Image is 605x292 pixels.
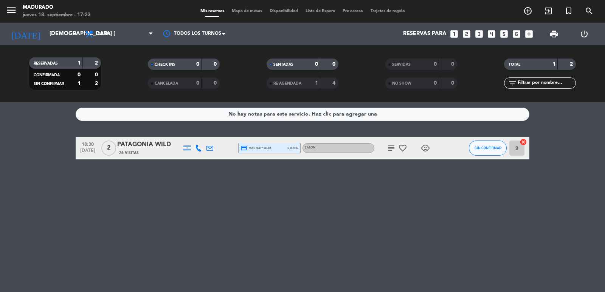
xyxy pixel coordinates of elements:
span: Pre-acceso [339,9,367,13]
strong: 2 [95,81,99,86]
i: exit_to_app [544,6,553,15]
strong: 0 [332,62,337,67]
div: jueves 18. septiembre - 17:23 [23,11,91,19]
strong: 0 [196,80,199,86]
i: child_care [421,144,430,153]
span: NO SHOW [392,82,411,85]
i: looks_6 [512,29,521,39]
span: CHECK INS [155,63,175,66]
strong: 0 [196,62,199,67]
strong: 0 [451,62,456,67]
i: credit_card [240,145,247,151]
strong: 0 [95,72,99,77]
span: 26 Visitas [119,150,139,156]
i: subject [387,144,396,153]
i: add_circle_outline [523,6,532,15]
i: power_settings_new [580,29,589,39]
i: looks_3 [474,29,484,39]
i: cancel [520,138,527,146]
span: Reservas para [403,31,447,37]
span: print [549,29,558,39]
strong: 0 [434,80,437,86]
strong: 1 [78,60,81,66]
strong: 0 [434,62,437,67]
span: CONFIRMADA [34,73,60,77]
span: Mapa de mesas [228,9,266,13]
span: master * 8438 [240,145,271,151]
strong: 0 [214,80,218,86]
strong: 1 [552,62,555,67]
span: SALON [305,146,316,149]
i: favorite_border [398,144,407,153]
span: Lista de Espera [302,9,339,13]
strong: 0 [315,62,318,67]
strong: 1 [78,81,81,86]
span: CANCELADA [155,82,178,85]
i: looks_one [449,29,459,39]
i: looks_two [462,29,472,39]
span: stripe [287,145,298,150]
div: Madurado [23,4,91,11]
span: TOTAL [509,63,520,66]
strong: 0 [78,72,81,77]
div: PATAGONIA WILD [117,140,181,150]
span: RESERVADAS [34,62,58,65]
span: Tarjetas de regalo [367,9,409,13]
span: 18:30 [78,139,97,148]
input: Filtrar por nombre... [517,79,576,87]
i: arrow_drop_down [70,29,79,39]
div: LOG OUT [569,23,599,45]
i: [DATE] [6,26,46,42]
i: turned_in_not [564,6,573,15]
strong: 2 [95,60,99,66]
span: SIN CONFIRMAR [475,146,501,150]
span: [DATE] [78,148,97,157]
span: SERVIDAS [392,63,411,66]
button: SIN CONFIRMAR [469,141,507,156]
strong: 1 [315,80,318,86]
span: Mis reservas [197,9,228,13]
i: looks_4 [487,29,496,39]
span: SIN CONFIRMAR [34,82,64,86]
span: Disponibilidad [266,9,302,13]
strong: 0 [451,80,456,86]
strong: 2 [570,62,574,67]
div: No hay notas para este servicio. Haz clic para agregar una [228,110,377,119]
i: search [585,6,594,15]
button: menu [6,5,17,19]
i: filter_list [508,79,517,88]
i: add_box [524,29,534,39]
span: RE AGENDADA [273,82,301,85]
strong: 4 [332,80,337,86]
i: menu [6,5,17,16]
i: looks_5 [499,29,509,39]
span: 2 [101,141,116,156]
span: SENTADAS [273,63,293,66]
strong: 0 [214,62,218,67]
span: Cena [98,31,111,37]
